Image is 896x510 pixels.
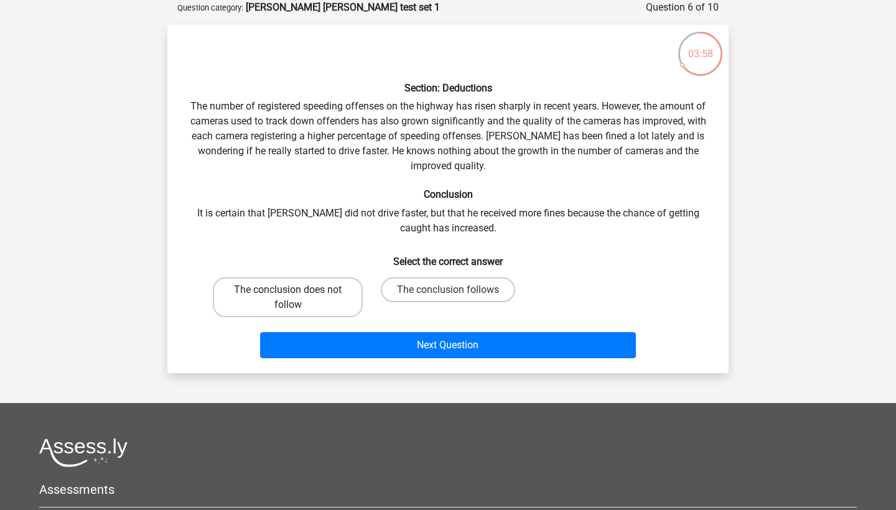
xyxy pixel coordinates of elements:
[187,188,709,200] h6: Conclusion
[187,246,709,267] h6: Select the correct answer
[246,1,440,13] strong: [PERSON_NAME] [PERSON_NAME] test set 1
[39,482,857,497] h5: Assessments
[213,277,363,317] label: The conclusion does not follow
[177,3,243,12] small: Question category:
[381,277,515,302] label: The conclusion follows
[677,30,724,62] div: 03:58
[260,332,637,358] button: Next Question
[39,438,128,467] img: Assessly logo
[172,35,724,363] div: The number of registered speeding offenses on the highway has risen sharply in recent years. Howe...
[187,82,709,94] h6: Section: Deductions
